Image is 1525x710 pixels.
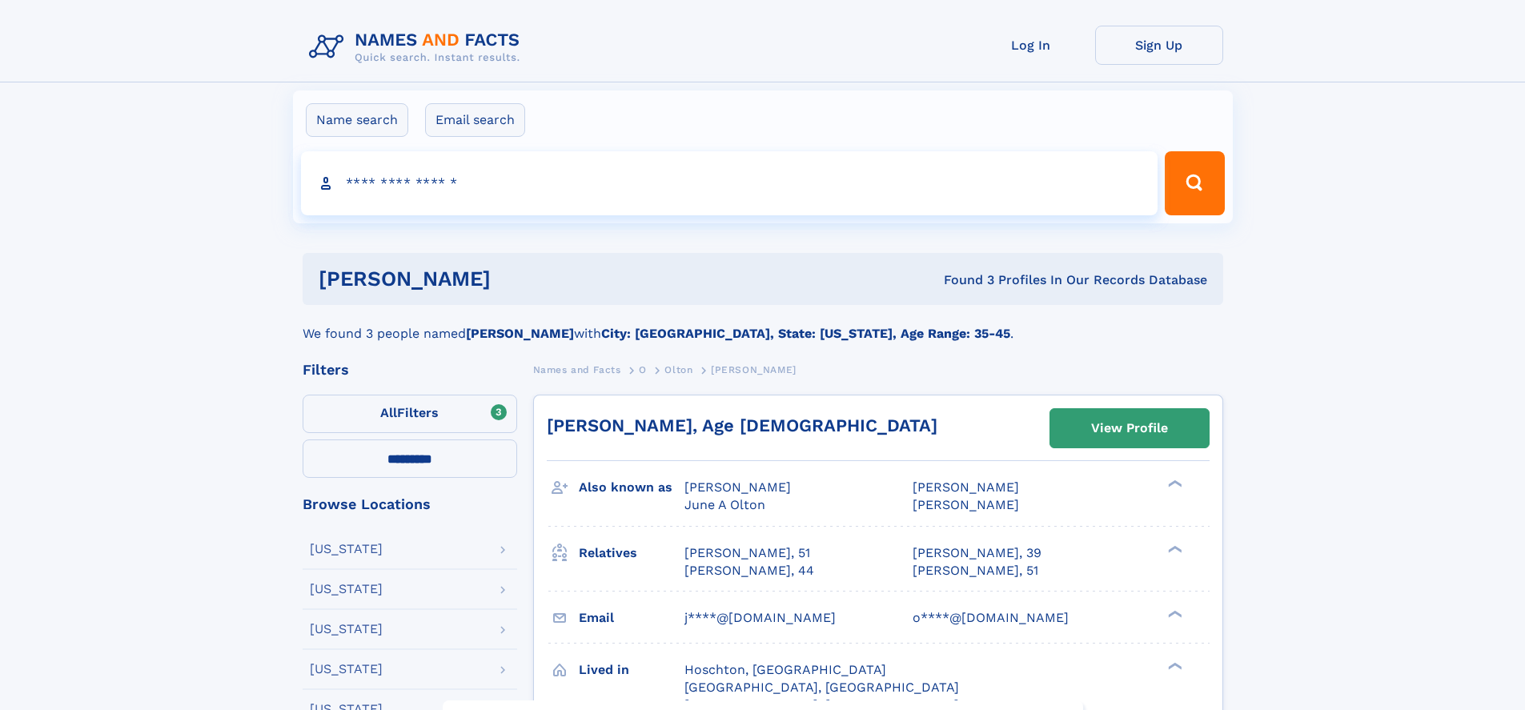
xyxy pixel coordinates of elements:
[684,497,765,512] span: June A Olton
[1091,410,1168,447] div: View Profile
[684,544,810,562] a: [PERSON_NAME], 51
[301,151,1158,215] input: search input
[717,271,1207,289] div: Found 3 Profiles In Our Records Database
[639,364,647,375] span: O
[303,363,517,377] div: Filters
[664,364,692,375] span: Olton
[1164,544,1183,554] div: ❯
[310,543,383,556] div: [US_STATE]
[913,544,1041,562] a: [PERSON_NAME], 39
[684,680,959,695] span: [GEOGRAPHIC_DATA], [GEOGRAPHIC_DATA]
[303,305,1223,343] div: We found 3 people named with .
[711,364,797,375] span: [PERSON_NAME]
[310,663,383,676] div: [US_STATE]
[310,623,383,636] div: [US_STATE]
[1095,26,1223,65] a: Sign Up
[664,359,692,379] a: Olton
[303,26,533,69] img: Logo Names and Facts
[310,583,383,596] div: [US_STATE]
[684,479,791,495] span: [PERSON_NAME]
[913,497,1019,512] span: [PERSON_NAME]
[547,415,937,435] a: [PERSON_NAME], Age [DEMOGRAPHIC_DATA]
[1164,608,1183,619] div: ❯
[579,656,684,684] h3: Lived in
[466,326,574,341] b: [PERSON_NAME]
[1050,409,1209,447] a: View Profile
[684,662,886,677] span: Hoschton, [GEOGRAPHIC_DATA]
[967,26,1095,65] a: Log In
[533,359,621,379] a: Names and Facts
[579,540,684,567] h3: Relatives
[380,405,397,420] span: All
[913,562,1038,580] a: [PERSON_NAME], 51
[1165,151,1224,215] button: Search Button
[684,562,814,580] a: [PERSON_NAME], 44
[303,395,517,433] label: Filters
[601,326,1010,341] b: City: [GEOGRAPHIC_DATA], State: [US_STATE], Age Range: 35-45
[1164,660,1183,671] div: ❯
[913,479,1019,495] span: [PERSON_NAME]
[1164,479,1183,489] div: ❯
[425,103,525,137] label: Email search
[303,497,517,511] div: Browse Locations
[579,474,684,501] h3: Also known as
[319,269,717,289] h1: [PERSON_NAME]
[579,604,684,632] h3: Email
[306,103,408,137] label: Name search
[639,359,647,379] a: O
